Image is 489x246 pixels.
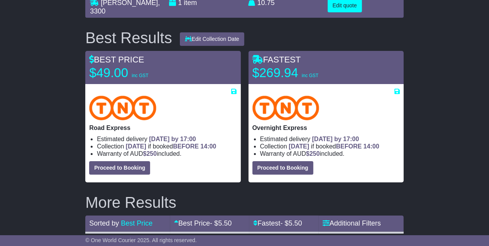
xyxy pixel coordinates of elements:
[252,96,320,120] img: TNT Domestic: Overnight Express
[126,143,216,150] span: if booked
[89,124,237,131] p: Road Express
[336,143,362,150] span: BEFORE
[132,73,148,78] span: inc GST
[97,135,237,143] li: Estimated delivery
[85,237,197,243] span: © One World Courier 2025. All rights reserved.
[81,29,176,46] div: Best Results
[289,143,379,150] span: if booked
[89,96,156,120] img: TNT Domestic: Road Express
[89,219,119,227] span: Sorted by
[210,219,232,227] span: - $
[252,124,400,131] p: Overnight Express
[289,143,309,150] span: [DATE]
[302,73,318,78] span: inc GST
[149,136,196,142] span: [DATE] by 17:00
[89,65,186,81] p: $49.00
[252,55,301,64] span: FASTEST
[121,219,152,227] a: Best Price
[252,65,349,81] p: $269.94
[97,143,237,150] li: Collection
[218,219,232,227] span: 5.50
[143,150,157,157] span: $
[200,143,216,150] span: 14:00
[289,219,302,227] span: 5.50
[260,135,400,143] li: Estimated delivery
[260,150,400,157] li: Warranty of AUD included.
[85,194,404,211] h2: More Results
[312,136,359,142] span: [DATE] by 17:00
[323,219,381,227] a: Additional Filters
[180,32,244,46] button: Edit Collection Date
[260,143,400,150] li: Collection
[306,150,320,157] span: $
[89,55,144,64] span: BEST PRICE
[89,161,150,175] button: Proceed to Booking
[174,219,232,227] a: Best Price- $5.50
[97,150,237,157] li: Warranty of AUD included.
[173,143,199,150] span: BEFORE
[147,150,157,157] span: 250
[310,150,320,157] span: 250
[252,161,313,175] button: Proceed to Booking
[281,219,302,227] span: - $
[253,219,302,227] a: Fastest- $5.50
[364,143,379,150] span: 14:00
[126,143,146,150] span: [DATE]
